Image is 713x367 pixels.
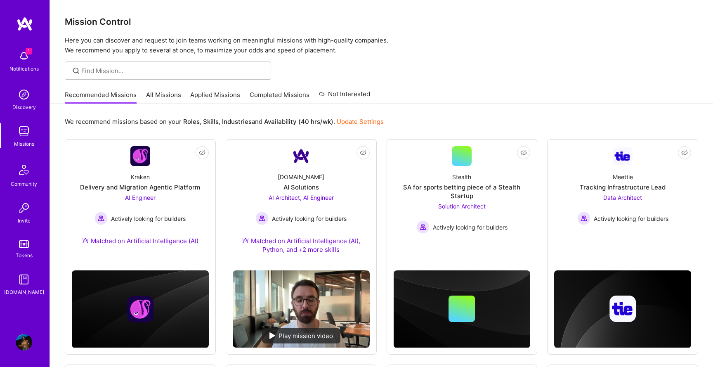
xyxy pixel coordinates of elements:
[577,212,590,225] img: Actively looking for builders
[125,194,156,201] span: AI Engineer
[65,117,384,126] p: We recommend missions based on your , , and .
[16,200,32,216] img: Invite
[14,160,34,180] img: Community
[190,90,240,104] a: Applied Missions
[111,214,186,223] span: Actively looking for builders
[80,183,200,192] div: Delivery and Migration Agentic Platform
[203,118,219,125] b: Skills
[394,146,531,244] a: StealthSA for sports betting piece of a Stealth StartupSolution Architect Actively looking for bu...
[681,149,688,156] i: icon EyeClosed
[183,118,200,125] b: Roles
[233,270,370,348] img: No Mission
[269,194,334,201] span: AI Architect, AI Engineer
[65,90,137,104] a: Recommended Missions
[394,183,531,200] div: SA for sports betting piece of a Stealth Startup
[17,17,33,31] img: logo
[72,270,209,348] img: cover
[242,237,249,244] img: Ateam Purple Icon
[16,271,32,288] img: guide book
[394,270,531,348] img: cover
[82,237,89,244] img: Ateam Purple Icon
[16,48,32,64] img: bell
[278,173,324,181] div: [DOMAIN_NAME]
[71,66,81,76] i: icon SearchGrey
[433,223,508,232] span: Actively looking for builders
[594,214,668,223] span: Actively looking for builders
[269,332,275,339] img: play
[72,146,209,255] a: Company LogoKrakenDelivery and Migration Agentic PlatformAI Engineer Actively looking for builder...
[452,173,471,181] div: Stealth
[580,183,666,192] div: Tracking Infrastructure Lead
[4,288,44,296] div: [DOMAIN_NAME]
[16,251,33,260] div: Tokens
[16,123,32,140] img: teamwork
[14,140,34,148] div: Missions
[14,334,34,350] a: User Avatar
[82,237,198,245] div: Matched on Artificial Intelligence (AI)
[603,194,642,201] span: Data Architect
[520,149,527,156] i: icon EyeClosed
[130,146,150,166] img: Company Logo
[26,48,32,54] span: 1
[94,212,108,225] img: Actively looking for builders
[146,90,181,104] a: All Missions
[337,118,384,125] a: Update Settings
[360,149,366,156] i: icon EyeClosed
[9,64,39,73] div: Notifications
[554,146,691,244] a: Company LogoMeettieTracking Infrastructure LeadData Architect Actively looking for buildersActive...
[19,240,29,248] img: tokens
[613,147,633,165] img: Company Logo
[81,66,265,75] input: Find Mission...
[613,173,633,181] div: Meettie
[222,118,252,125] b: Industries
[609,296,636,322] img: Company logo
[65,36,698,55] p: Here you can discover and request to join teams working on meaningful missions with high-quality ...
[127,296,153,322] img: Company logo
[12,103,36,111] div: Discovery
[319,89,370,104] a: Not Interested
[283,183,319,192] div: AI Solutions
[16,86,32,103] img: discovery
[16,334,32,350] img: User Avatar
[250,90,309,104] a: Completed Missions
[262,328,340,343] div: Play mission video
[11,180,37,188] div: Community
[255,212,269,225] img: Actively looking for builders
[65,17,698,27] h3: Mission Control
[264,118,333,125] b: Availability (40 hrs/wk)
[272,214,347,223] span: Actively looking for builders
[131,173,150,181] div: Kraken
[438,203,486,210] span: Solution Architect
[233,146,370,264] a: Company Logo[DOMAIN_NAME]AI SolutionsAI Architect, AI Engineer Actively looking for buildersActiv...
[199,149,205,156] i: icon EyeClosed
[233,237,370,254] div: Matched on Artificial Intelligence (AI), Python, and +2 more skills
[291,146,311,166] img: Company Logo
[416,220,430,234] img: Actively looking for builders
[18,216,31,225] div: Invite
[554,270,691,348] img: cover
